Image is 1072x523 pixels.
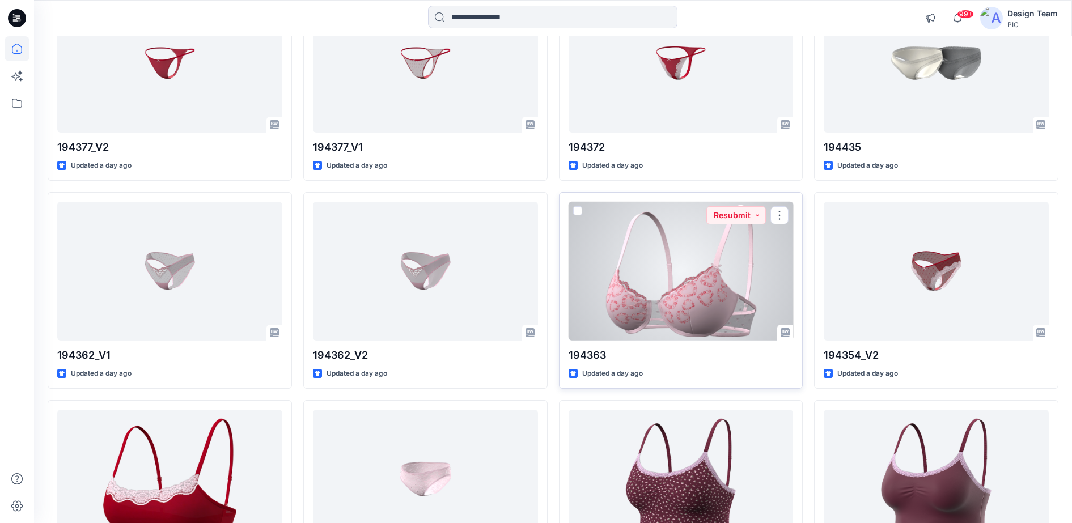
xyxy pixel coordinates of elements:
[327,160,387,172] p: Updated a day ago
[327,368,387,380] p: Updated a day ago
[57,139,282,155] p: 194377_V2
[837,368,898,380] p: Updated a day ago
[57,347,282,363] p: 194362_V1
[582,160,643,172] p: Updated a day ago
[1007,20,1058,29] div: PIC
[824,139,1049,155] p: 194435
[582,368,643,380] p: Updated a day ago
[569,202,794,341] a: 194363
[824,202,1049,341] a: 194354_V2
[57,202,282,341] a: 194362_V1
[837,160,898,172] p: Updated a day ago
[980,7,1003,29] img: avatar
[71,368,132,380] p: Updated a day ago
[1007,7,1058,20] div: Design Team
[824,347,1049,363] p: 194354_V2
[313,139,538,155] p: 194377_V1
[957,10,974,19] span: 99+
[569,139,794,155] p: 194372
[569,347,794,363] p: 194363
[313,347,538,363] p: 194362_V2
[71,160,132,172] p: Updated a day ago
[313,202,538,341] a: 194362_V2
